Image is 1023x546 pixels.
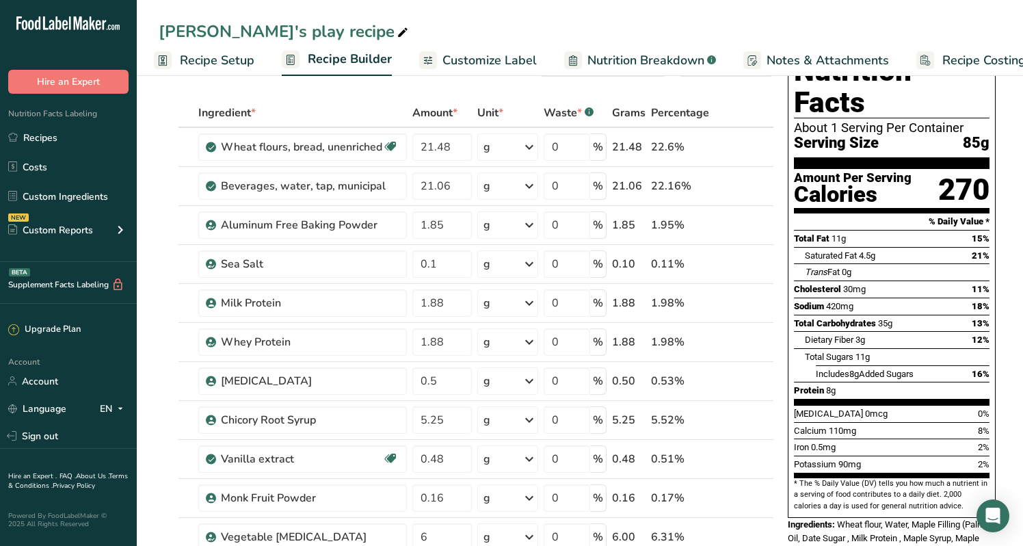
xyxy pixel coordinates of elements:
[811,442,836,452] span: 0.5mg
[978,408,989,419] span: 0%
[978,459,989,469] span: 2%
[651,373,709,389] div: 0.53%
[651,529,709,545] div: 6.31%
[221,295,392,311] div: Milk Protein
[8,471,128,491] a: Terms & Conditions .
[794,213,989,230] section: % Daily Value *
[612,178,646,194] div: 21.06
[221,334,392,350] div: Whey Protein
[972,335,989,345] span: 12%
[651,139,709,155] div: 22.6%
[483,295,490,311] div: g
[483,373,490,389] div: g
[972,233,989,244] span: 15%
[282,44,392,77] a: Recipe Builder
[221,217,392,233] div: Aluminum Free Baking Powder
[53,481,95,491] a: Privacy Policy
[612,295,646,311] div: 1.88
[221,373,392,389] div: [MEDICAL_DATA]
[221,490,392,506] div: Monk Fruit Powder
[412,105,457,121] span: Amount
[221,412,392,428] div: Chicory Root Syrup
[832,233,846,244] span: 11g
[826,301,853,311] span: 420mg
[788,519,835,530] span: Ingredients:
[159,19,411,44] div: [PERSON_NAME]'s play recipe
[9,268,30,276] div: BETA
[8,223,93,237] div: Custom Reports
[483,334,490,350] div: g
[612,139,646,155] div: 21.48
[651,105,709,121] span: Percentage
[794,55,989,118] h1: Nutrition Facts
[76,471,109,481] a: About Us .
[794,301,824,311] span: Sodium
[59,471,76,481] a: FAQ .
[612,451,646,467] div: 0.48
[483,256,490,272] div: g
[794,459,836,469] span: Potassium
[978,442,989,452] span: 2%
[794,426,827,436] span: Calcium
[483,529,490,545] div: g
[794,185,912,205] div: Calories
[938,172,989,208] div: 270
[612,334,646,350] div: 1.88
[651,178,709,194] div: 22.16%
[794,284,841,294] span: Cholesterol
[849,369,859,379] span: 8g
[612,105,646,121] span: Grams
[483,139,490,155] div: g
[8,512,129,528] div: Powered By FoodLabelMaker © 2025 All Rights Reserved
[842,267,851,277] span: 0g
[978,426,989,436] span: 8%
[878,318,892,328] span: 35g
[651,490,709,506] div: 0.17%
[859,250,875,261] span: 4.5g
[651,256,709,272] div: 0.11%
[855,335,865,345] span: 3g
[612,373,646,389] div: 0.50
[221,256,392,272] div: Sea Salt
[794,135,879,152] span: Serving Size
[805,352,853,362] span: Total Sugars
[198,105,256,121] span: Ingredient
[587,51,704,70] span: Nutrition Breakdown
[651,295,709,311] div: 1.98%
[805,335,853,345] span: Dietary Fiber
[743,45,889,76] a: Notes & Attachments
[180,51,254,70] span: Recipe Setup
[564,45,716,76] a: Nutrition Breakdown
[483,490,490,506] div: g
[976,499,1009,532] div: Open Intercom Messenger
[855,352,870,362] span: 11g
[221,178,392,194] div: Beverages, water, tap, municipal
[767,51,889,70] span: Notes & Attachments
[794,172,912,185] div: Amount Per Serving
[483,451,490,467] div: g
[794,385,824,395] span: Protein
[794,233,829,244] span: Total Fat
[651,334,709,350] div: 1.98%
[805,267,827,277] i: Trans
[308,50,392,68] span: Recipe Builder
[483,412,490,428] div: g
[442,51,537,70] span: Customize Label
[972,369,989,379] span: 16%
[8,323,81,337] div: Upgrade Plan
[8,397,66,421] a: Language
[816,369,914,379] span: Includes Added Sugars
[805,267,840,277] span: Fat
[221,451,382,467] div: Vanilla extract
[154,45,254,76] a: Recipe Setup
[805,250,857,261] span: Saturated Fat
[8,70,129,94] button: Hire an Expert
[221,529,392,545] div: Vegetable [MEDICAL_DATA]
[8,471,57,481] a: Hire an Expert .
[838,459,861,469] span: 90mg
[8,213,29,222] div: NEW
[972,284,989,294] span: 11%
[651,412,709,428] div: 5.52%
[794,408,863,419] span: [MEDICAL_DATA]
[477,105,503,121] span: Unit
